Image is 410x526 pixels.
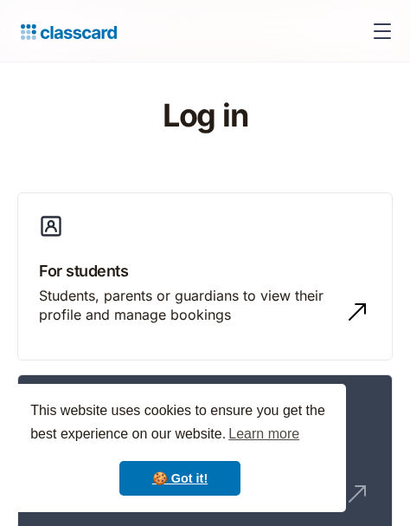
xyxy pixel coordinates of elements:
a: home [14,19,117,43]
h3: For students [39,259,371,282]
a: dismiss cookie message [119,461,240,496]
span: This website uses cookies to ensure you get the best experience on our website. [30,400,330,447]
div: cookieconsent [14,384,346,512]
a: For studentsStudents, parents or guardians to view their profile and manage bookings [17,192,393,360]
div: menu [362,10,396,52]
a: learn more about cookies [226,421,302,447]
div: Students, parents or guardians to view their profile and manage bookings [39,286,336,325]
h1: Log in [17,97,393,133]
